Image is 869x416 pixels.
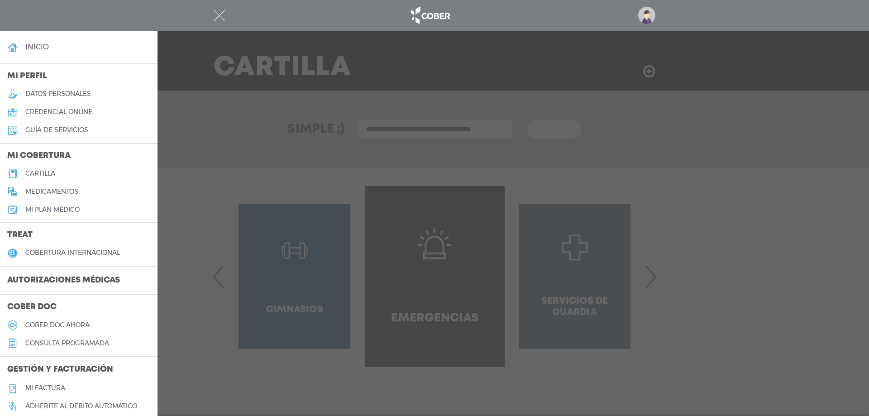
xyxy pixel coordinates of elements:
h5: datos personales [25,90,91,98]
h5: guía de servicios [25,126,88,134]
h5: Mi plan médico [25,206,80,214]
h5: cobertura internacional [25,249,120,257]
img: logo_cober_home-white.png [406,5,454,26]
h5: credencial online [25,108,92,116]
h5: cartilla [25,170,55,177]
img: Cober_menu-close-white.svg [214,10,225,21]
img: profile-placeholder.svg [638,7,655,24]
h5: Adherite al débito automático [25,402,137,410]
h5: Mi factura [25,384,65,392]
h5: Cober doc ahora [25,321,90,329]
h4: inicio [25,43,49,51]
h5: medicamentos [25,188,78,196]
h5: consulta programada [25,339,109,347]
